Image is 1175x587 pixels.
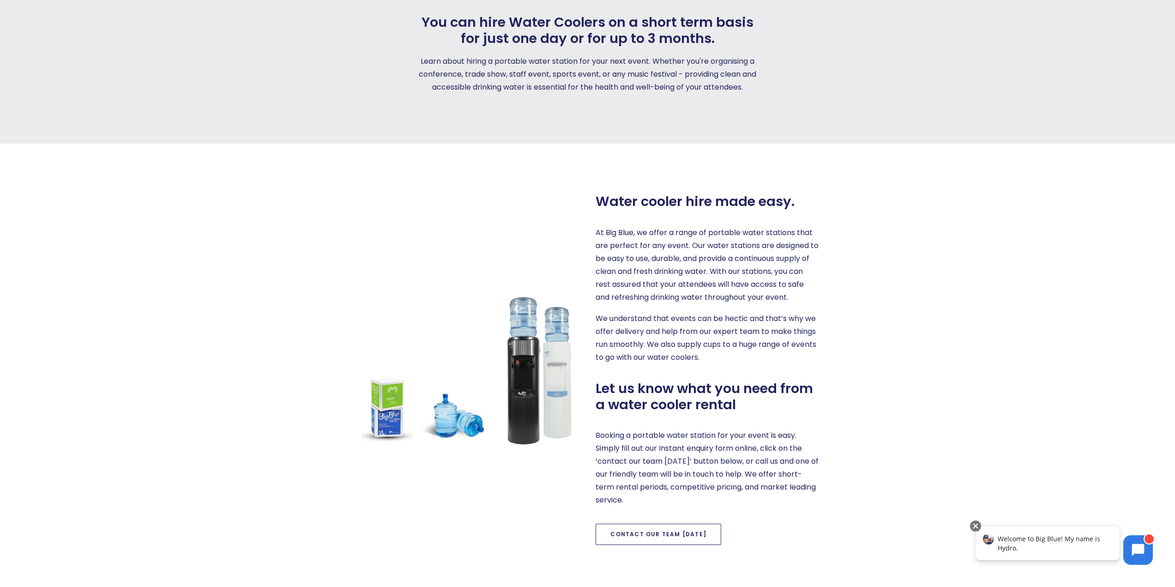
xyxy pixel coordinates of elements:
p: We understand that events can be hectic and that’s why we offer delivery and help from our expert... [596,312,819,364]
span: Water cooler hire made easy. [596,194,795,210]
p: At Big Blue, we offer a range of portable water stations that are perfect for any event. Our wate... [596,226,819,304]
p: Booking a portable water station for your event is easy. Simply fill out our Instant enquiry form... [596,429,819,507]
p: Learn about hiring a portable water station for your next event. Whether you're organising a conf... [416,55,759,94]
a: Contact our team [DATE] [596,524,721,545]
span: Let us know what you need from a water cooler rental [596,381,819,413]
span: You can hire Water Coolers on a short term basis for just one day or for up to 3 months. [416,14,759,47]
iframe: Chatbot [966,519,1162,574]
